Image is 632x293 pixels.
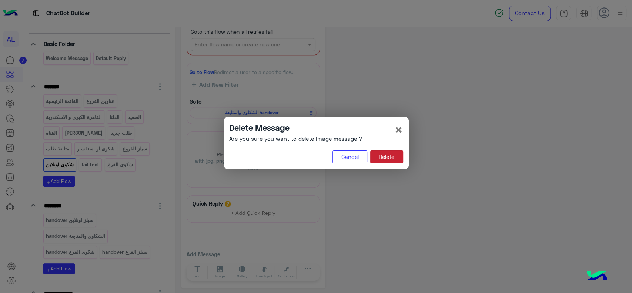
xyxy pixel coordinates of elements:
[584,263,610,289] img: hulul-logo.png
[332,150,367,164] button: Cancel
[229,135,362,142] h6: Are you sure you want to delete Image message ?
[370,150,403,164] button: Delete
[394,121,403,138] span: ×
[394,123,403,137] button: Close
[229,123,362,133] h4: Delete Message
